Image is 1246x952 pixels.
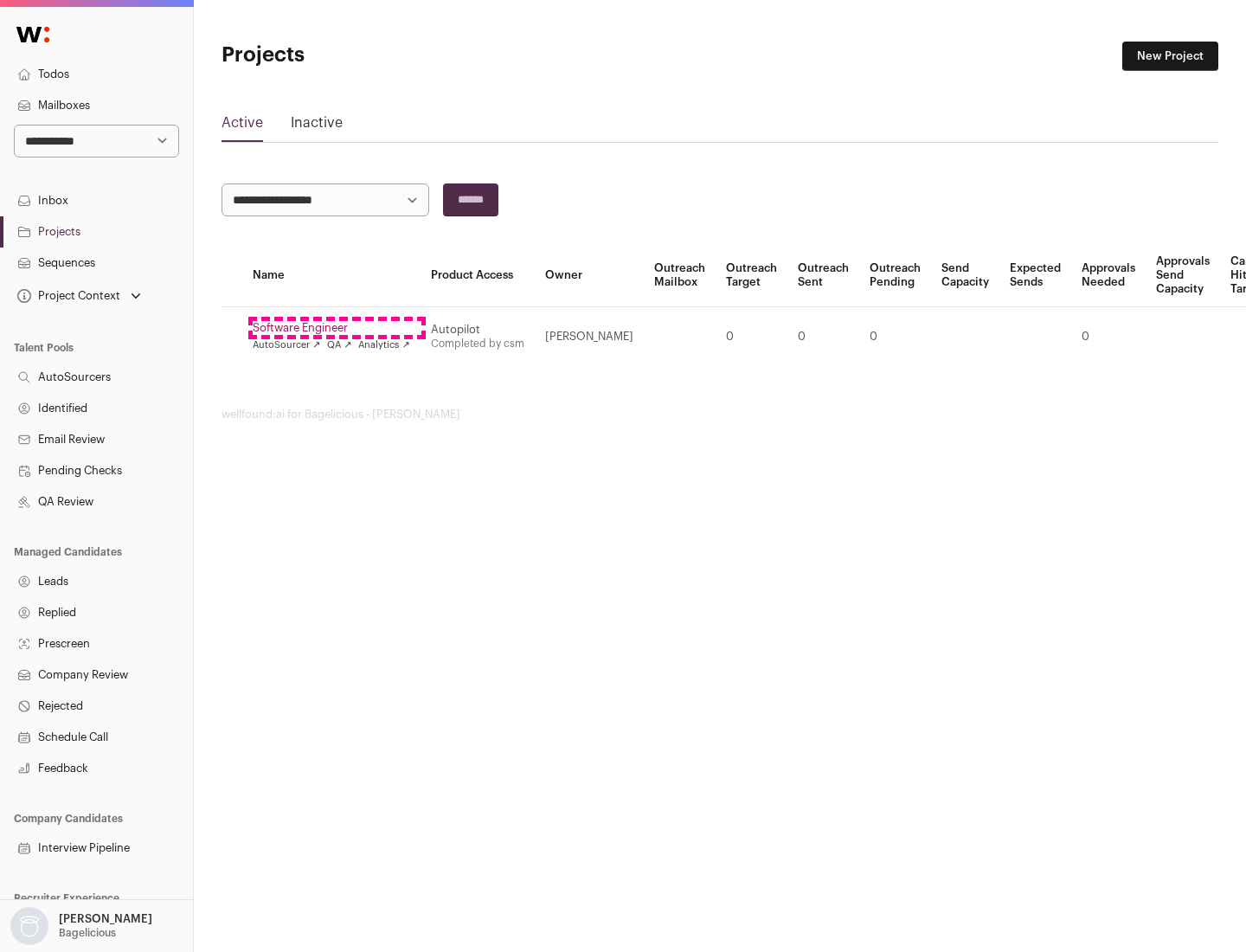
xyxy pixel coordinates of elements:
[859,244,931,307] th: Outreach Pending
[1071,307,1146,367] td: 0
[358,338,409,352] a: Analytics ↗
[716,307,787,367] td: 0
[222,42,554,69] h1: Projects
[431,323,524,337] div: Autopilot
[242,244,421,307] th: Name
[431,338,524,349] a: Completed by csm
[787,307,859,367] td: 0
[1146,244,1220,307] th: Approvals Send Capacity
[253,321,410,335] a: Software Engineer
[7,17,59,52] img: Wellfound
[253,338,320,352] a: AutoSourcer ↗
[59,926,116,940] p: Bagelicious
[7,907,156,945] button: Open dropdown
[999,244,1071,307] th: Expected Sends
[716,244,787,307] th: Outreach Target
[327,338,351,352] a: QA ↗
[421,244,535,307] th: Product Access
[59,912,152,926] p: [PERSON_NAME]
[14,289,120,303] div: Project Context
[535,307,644,367] td: [PERSON_NAME]
[859,307,931,367] td: 0
[931,244,999,307] th: Send Capacity
[222,113,263,140] a: Active
[535,244,644,307] th: Owner
[1071,244,1146,307] th: Approvals Needed
[291,113,343,140] a: Inactive
[10,907,48,945] img: nopic.png
[222,408,1218,421] footer: wellfound:ai for Bagelicious - [PERSON_NAME]
[1122,42,1218,71] a: New Project
[644,244,716,307] th: Outreach Mailbox
[14,284,145,308] button: Open dropdown
[787,244,859,307] th: Outreach Sent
